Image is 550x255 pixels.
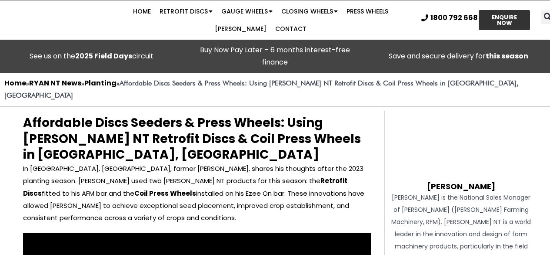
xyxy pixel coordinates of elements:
a: ENQUIRE NOW [479,10,530,30]
a: Home [4,78,26,88]
a: 1800 792 668 [421,14,478,21]
strong: Coil Press Wheels [134,189,196,198]
strong: Affordable Discs Seeders & Press Wheels: Using [PERSON_NAME] NT Retrofit Discs & Coil Press Wheel... [4,79,519,99]
a: Home [129,3,155,20]
a: 2025 Field Days [75,51,132,61]
span: » » » [4,79,519,99]
span: ENQUIRE NOW [487,14,522,26]
div: See us on the circuit [4,50,179,62]
a: Press Wheels [342,3,393,20]
strong: Retrofit Discs [23,176,347,197]
p: In [GEOGRAPHIC_DATA], [GEOGRAPHIC_DATA], farmer [PERSON_NAME], shares his thoughts after the 2023... [23,163,371,224]
strong: this season [486,51,528,61]
img: Ryan NT logo [26,7,107,32]
a: Retrofit Discs [155,3,217,20]
p: Save and secure delivery for [371,50,546,62]
nav: Menu [107,3,415,37]
h4: [PERSON_NAME] [391,173,532,191]
a: Closing Wheels [277,3,342,20]
span: 1800 792 668 [430,14,478,21]
a: Planting [84,78,117,88]
h2: Affordable Discs Seeders & Press Wheels: Using [PERSON_NAME] NT Retrofit Discs & Coil Press Wheel... [23,115,371,163]
a: RYAN NT News [29,78,81,88]
a: [PERSON_NAME] [210,20,271,37]
a: Gauge Wheels [217,3,277,20]
a: Contact [271,20,311,37]
p: Buy Now Pay Later – 6 months interest-free finance [188,44,363,68]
